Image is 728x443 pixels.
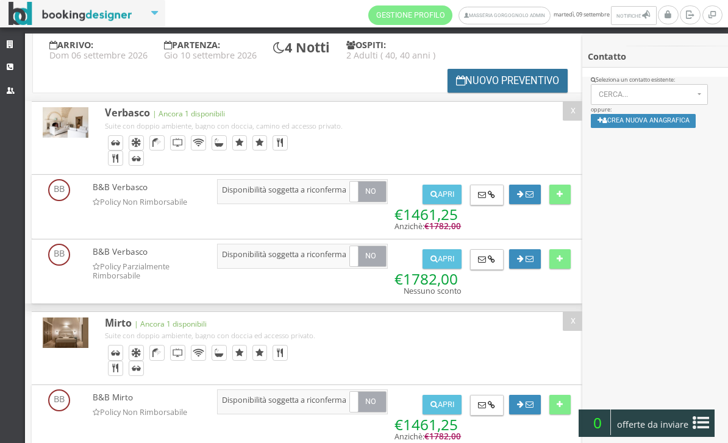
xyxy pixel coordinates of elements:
div: oppure: [582,76,728,136]
div: Seleziona un contatto esistente: [591,76,720,84]
a: Masseria Gorgognolo Admin [459,7,551,24]
button: Notifiche [611,6,656,25]
a: Gestione Profilo [368,5,452,25]
span: 0 [584,409,611,435]
span: Cerca... [599,90,694,99]
button: Cerca... [591,84,708,105]
b: Contatto [588,51,626,62]
span: martedì, 09 settembre [368,5,658,25]
button: Crea nuova anagrafica [591,114,696,128]
img: BookingDesigner.com [9,2,132,26]
span: offerte da inviare [613,415,693,434]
